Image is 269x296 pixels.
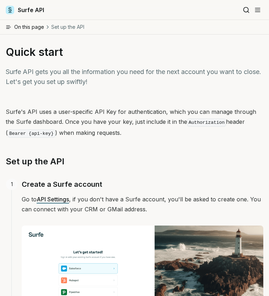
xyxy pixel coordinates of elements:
[22,179,102,190] a: Create a Surfe account
[187,118,226,127] code: Authorization
[6,156,64,167] a: Set up the API
[252,4,263,16] button: Toggle Sidebar
[6,6,44,14] a: Surfe API
[51,23,84,31] span: Set up the API
[8,129,55,138] code: Bearer {api-key}
[241,4,252,16] button: Open Search
[37,196,69,203] a: API Settings
[22,194,263,214] p: Go to , if you don't have a Surfe account, you'll be asked to create one. You can connect with yo...
[6,67,263,87] p: Surfe API gets you all the information you need for the next account you want to close. Let's get...
[6,46,263,58] h1: Quick start
[6,107,263,139] p: Surfe's API uses a user-specific API Key for authentication, which you can manage through the Sur...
